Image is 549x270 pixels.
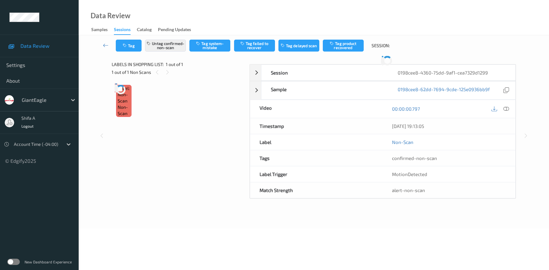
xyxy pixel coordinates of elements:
button: Tag failed to recover [234,40,275,52]
div: alert-non-scan [392,187,506,193]
span: Session: [372,42,390,49]
div: Pending Updates [158,26,191,34]
div: Data Review [91,13,130,19]
button: Tag delayed scan [278,40,319,52]
a: Samples [91,25,114,34]
div: 0198cee8-4360-75dd-9af1-cea7329d1299 [388,65,515,80]
div: 1 out of 1 Non Scans [112,68,245,76]
button: Untag confirmed-non-scan [145,40,186,52]
button: Tag product recovered [323,40,364,52]
a: 0198cee8-62dd-7694-9cde-125e0936bb9f [398,86,490,95]
a: Pending Updates [158,25,197,34]
div: Video [250,100,383,118]
span: Label: Non-Scan [118,85,130,104]
div: Catalog [137,26,152,34]
div: Timestamp [250,118,383,134]
a: Catalog [137,25,158,34]
div: MotionDetected [383,166,515,182]
div: Samples [91,26,108,34]
div: [DATE] 19:13:05 [392,123,506,129]
div: Label [250,134,383,150]
span: non-scan [118,104,130,117]
div: Sample [261,81,389,99]
div: Match Strength [250,182,383,198]
span: confirmed-non-scan [392,155,437,161]
a: 00:00:00.797 [392,106,420,112]
button: Tag system-mistake [189,40,230,52]
div: Session [261,65,389,80]
div: Session0198cee8-4360-75dd-9af1-cea7329d1299 [250,64,516,81]
span: 1 out of 1 [166,61,183,68]
div: Label Trigger [250,166,383,182]
div: Sample0198cee8-62dd-7694-9cde-125e0936bb9f [250,81,516,100]
div: Sessions [114,26,131,35]
button: Tag [116,40,142,52]
a: Sessions [114,25,137,35]
span: Labels in shopping list: [112,61,164,68]
a: Non-Scan [392,139,413,145]
div: Tags [250,150,383,166]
